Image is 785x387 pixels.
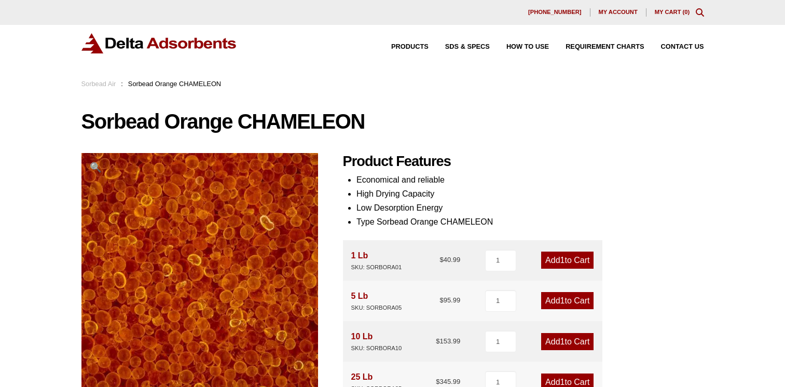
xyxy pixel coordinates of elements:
[490,44,549,50] a: How to Use
[644,44,704,50] a: Contact Us
[436,378,460,385] bdi: 345.99
[599,9,638,15] span: My account
[356,173,704,187] li: Economical and reliable
[356,215,704,229] li: Type Sorbead Orange CHAMELEON
[560,337,565,346] span: 1
[684,9,687,15] span: 0
[661,44,704,50] span: Contact Us
[445,44,490,50] span: SDS & SPECS
[90,162,102,173] span: 🔍
[81,33,237,53] img: Delta Adsorbents
[351,262,402,272] div: SKU: SORBORA01
[343,153,704,170] h2: Product Features
[528,9,582,15] span: [PHONE_NUMBER]
[429,44,490,50] a: SDS & SPECS
[436,337,439,345] span: $
[560,256,565,265] span: 1
[549,44,644,50] a: Requirement Charts
[590,8,646,17] a: My account
[351,248,402,272] div: 1 Lb
[81,80,116,88] a: Sorbead Air
[356,187,704,201] li: High Drying Capacity
[351,289,402,313] div: 5 Lb
[541,333,594,350] a: Add1to Cart
[356,201,704,215] li: Low Desorption Energy
[560,296,565,305] span: 1
[391,44,429,50] span: Products
[436,378,439,385] span: $
[541,252,594,269] a: Add1to Cart
[375,44,429,50] a: Products
[439,256,460,264] bdi: 40.99
[81,110,704,132] h1: Sorbead Orange CHAMELEON
[81,266,318,275] a: Sorbead Orange CHAMELEON
[560,378,565,386] span: 1
[121,80,123,88] span: :
[351,329,402,353] div: 10 Lb
[81,153,110,182] a: View full-screen image gallery
[520,8,590,17] a: [PHONE_NUMBER]
[506,44,549,50] span: How to Use
[351,343,402,353] div: SKU: SORBORA10
[439,296,460,304] bdi: 95.99
[439,256,443,264] span: $
[541,292,594,309] a: Add1to Cart
[566,44,644,50] span: Requirement Charts
[655,9,690,15] a: My Cart (0)
[696,8,704,17] div: Toggle Modal Content
[128,80,221,88] span: Sorbead Orange CHAMELEON
[351,303,402,313] div: SKU: SORBORA05
[439,296,443,304] span: $
[436,337,460,345] bdi: 153.99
